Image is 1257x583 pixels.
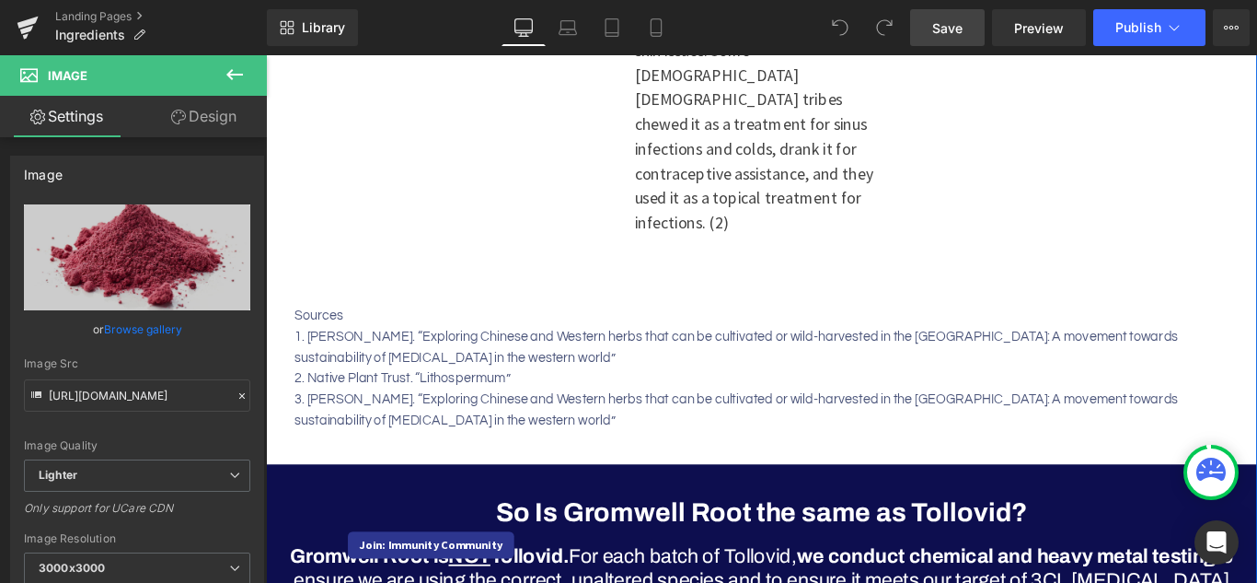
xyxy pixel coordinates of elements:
[1194,520,1239,565] div: Open Intercom Messenger
[590,9,634,46] a: Tablet
[932,18,963,38] span: Save
[24,157,63,182] div: Image
[55,28,125,42] span: Ingredients
[502,9,546,46] a: Desktop
[105,540,266,560] span: Join: Immunity Community
[39,561,105,575] b: 3000x3000
[18,496,1095,531] h1: So Is Gromwell Root the same as Tollovid?
[24,357,250,370] div: Image Src
[822,9,859,46] button: Undo
[39,468,77,482] b: Lighter
[104,313,182,345] a: Browse gallery
[24,501,250,528] div: Only support for UCare CDN
[302,19,345,36] span: Library
[48,68,87,83] span: Image
[1014,18,1064,38] span: Preview
[866,9,903,46] button: Redo
[267,9,358,46] a: New Library
[92,535,279,566] button: Join: Immunity Community
[546,9,590,46] a: Laptop
[24,439,250,452] div: Image Quality
[992,9,1086,46] a: Preview
[24,532,250,545] div: Image Resolution
[24,379,250,412] input: Link
[32,281,1081,423] p: Sources 1. [PERSON_NAME]. “Exploring Chinese and Western herbs that can be cultivated or wild-har...
[55,9,267,24] a: Landing Pages
[137,96,271,137] a: Design
[634,9,678,46] a: Mobile
[24,320,250,339] div: or
[27,551,340,575] span: Gromwell Root is Tollovid.
[1115,20,1161,35] span: Publish
[596,551,1067,575] span: we conduct chemical and heavy metal testing
[1093,9,1205,46] button: Publish
[1213,9,1250,46] button: More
